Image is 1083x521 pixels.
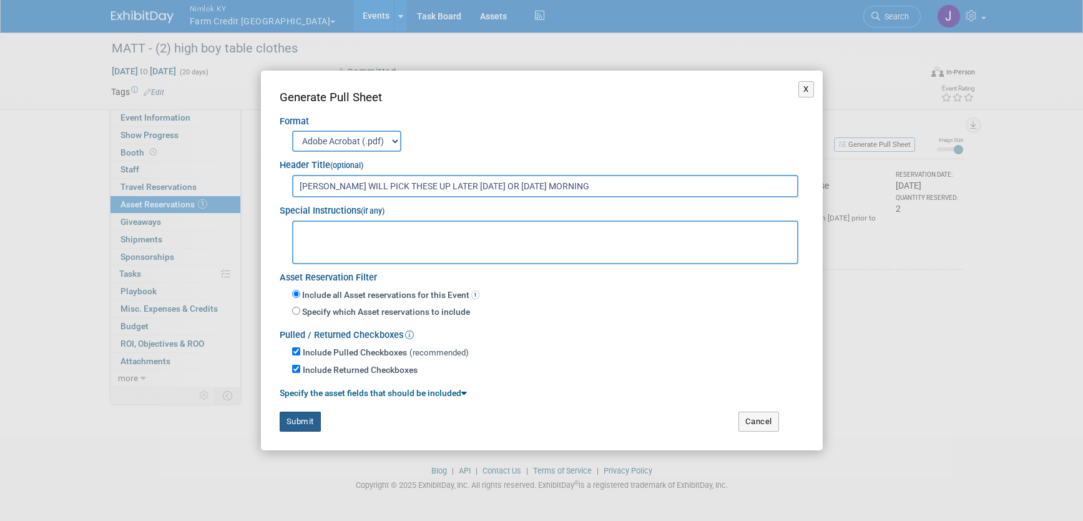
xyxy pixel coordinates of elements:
[303,364,418,377] label: Include Returned Checkboxes
[738,412,779,432] button: Cancel
[280,197,804,218] div: Special Instructions
[280,89,804,106] div: Generate Pull Sheet
[280,264,804,285] div: Asset Reservation Filter
[361,207,385,216] small: (if any)
[409,348,469,357] span: (recommended)
[280,152,804,172] div: Header Title
[798,81,814,97] button: X
[300,289,479,302] label: Include all Asset reservations for this Event
[300,306,470,319] label: Specify which Asset reservations to include
[280,322,804,342] div: Pulled / Returned Checkboxes
[330,161,363,170] small: (optional)
[303,347,407,359] label: Include Pulled Checkboxes
[471,290,479,299] span: 1
[280,412,321,432] button: Submit
[280,388,467,398] a: Specify the asset fields that should be included
[280,106,804,129] div: Format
